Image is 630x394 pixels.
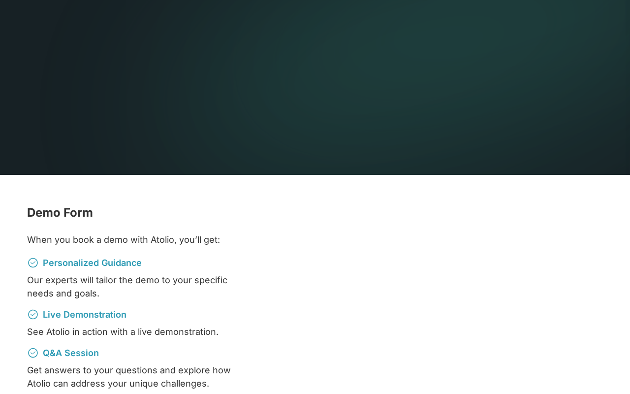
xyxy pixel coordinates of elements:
p: Live Demonstration [43,308,126,321]
p: Get answers to your questions and explore how Atolio can address your unique challenges. [27,363,253,390]
p: Our experts will tailor the demo to your specific needs and goals. [27,273,253,300]
p: Q&A Session [43,346,99,360]
p: When you book a demo with Atolio, you’ll get: [27,233,253,246]
p: Personalized Guidance [43,256,142,269]
p: See Atolio in action with a live demonstration. [27,325,253,338]
strong: Demo Form [27,205,93,220]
